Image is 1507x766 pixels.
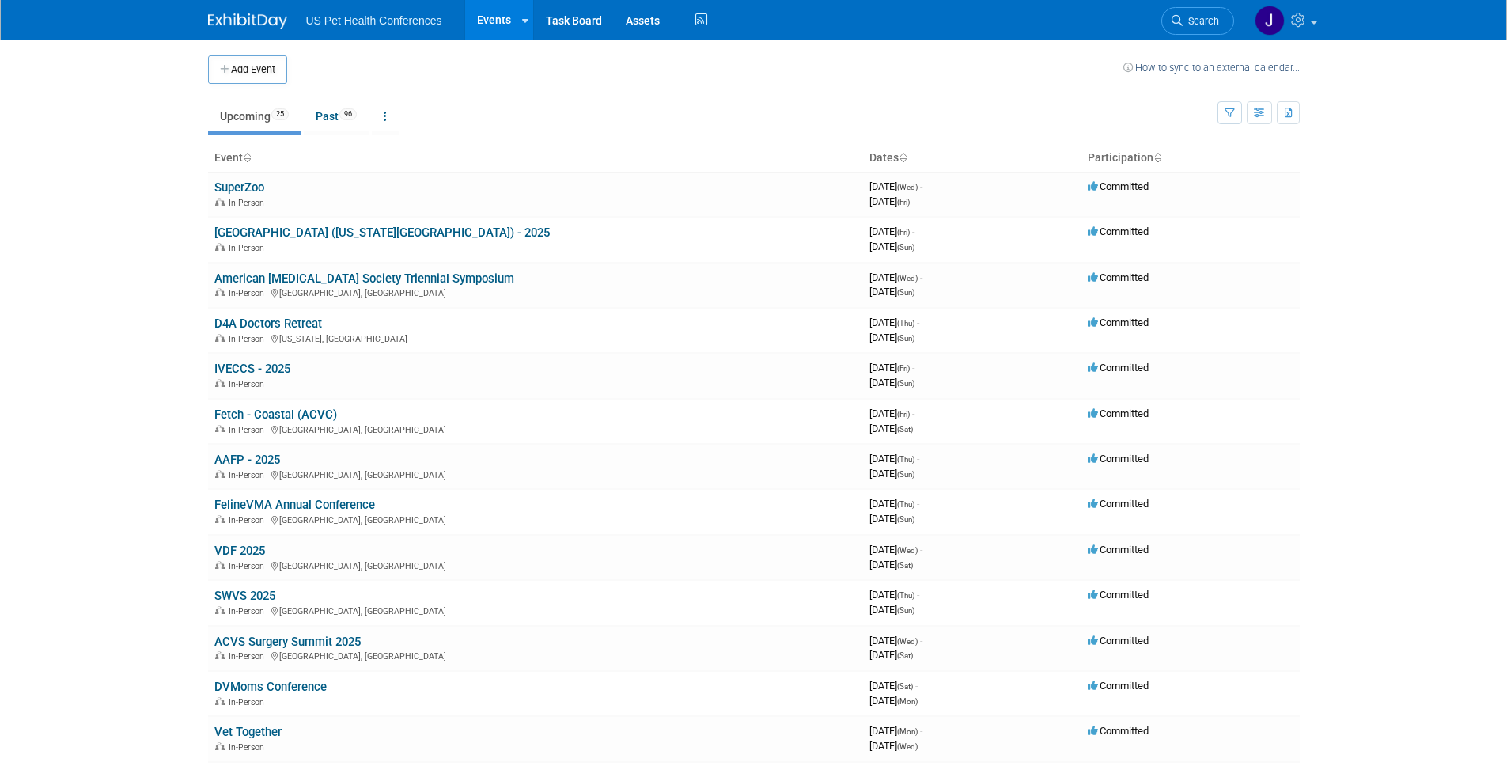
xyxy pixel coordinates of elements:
span: Committed [1088,635,1149,647]
span: - [917,498,919,510]
span: Committed [1088,725,1149,737]
span: [DATE] [869,604,914,616]
div: [GEOGRAPHIC_DATA], [GEOGRAPHIC_DATA] [214,559,857,571]
span: (Fri) [897,410,910,419]
a: How to sync to an external calendar... [1123,62,1300,74]
span: US Pet Health Conferences [306,14,442,27]
span: Committed [1088,271,1149,283]
span: (Fri) [897,228,910,237]
span: Search [1183,15,1219,27]
span: [DATE] [869,680,918,692]
img: In-Person Event [215,606,225,614]
div: [GEOGRAPHIC_DATA], [GEOGRAPHIC_DATA] [214,513,857,525]
span: (Sat) [897,651,913,660]
span: (Sun) [897,379,914,388]
span: In-Person [229,379,269,389]
a: Past96 [304,101,369,131]
span: - [920,271,922,283]
span: In-Person [229,651,269,662]
a: Sort by Event Name [243,151,251,164]
span: (Sun) [897,515,914,524]
img: In-Person Event [215,470,225,478]
a: Sort by Participation Type [1153,151,1161,164]
span: [DATE] [869,241,914,252]
img: In-Person Event [215,515,225,523]
span: Committed [1088,317,1149,328]
span: - [912,408,914,419]
a: D4A Doctors Retreat [214,317,322,331]
th: Participation [1081,145,1300,172]
span: 25 [271,108,289,120]
span: In-Person [229,198,269,208]
span: Committed [1088,362,1149,374]
span: (Sun) [897,334,914,343]
img: In-Person Event [215,379,225,387]
span: (Sun) [897,606,914,615]
span: [DATE] [869,635,922,647]
a: IVECCS - 2025 [214,362,290,376]
span: Committed [1088,226,1149,237]
span: (Sat) [897,682,913,691]
span: [DATE] [869,544,922,556]
a: Upcoming25 [208,101,301,131]
span: (Sun) [897,288,914,297]
a: FelineVMA Annual Conference [214,498,375,512]
span: In-Person [229,742,269,753]
span: [DATE] [869,453,919,465]
span: [DATE] [869,725,922,737]
span: [DATE] [869,589,919,601]
span: 96 [339,108,357,120]
div: [GEOGRAPHIC_DATA], [GEOGRAPHIC_DATA] [214,423,857,435]
span: (Sat) [897,425,913,434]
span: In-Person [229,606,269,616]
span: [DATE] [869,377,914,389]
img: Jessica Ocampo [1255,6,1285,36]
span: (Thu) [897,455,914,464]
span: (Sat) [897,561,913,570]
img: In-Person Event [215,288,225,296]
span: [DATE] [869,513,914,525]
img: In-Person Event [215,425,225,433]
span: Committed [1088,408,1149,419]
span: Committed [1088,180,1149,192]
span: - [920,725,922,737]
span: In-Person [229,515,269,525]
div: [GEOGRAPHIC_DATA], [GEOGRAPHIC_DATA] [214,468,857,480]
th: Event [208,145,863,172]
span: In-Person [229,697,269,707]
span: - [912,362,914,374]
a: American [MEDICAL_DATA] Society Triennial Symposium [214,271,514,286]
span: Committed [1088,544,1149,556]
span: [DATE] [869,468,914,480]
span: - [912,226,914,237]
span: (Sun) [897,243,914,252]
span: - [917,453,919,465]
span: (Sun) [897,470,914,479]
div: [GEOGRAPHIC_DATA], [GEOGRAPHIC_DATA] [214,286,857,298]
span: - [920,544,922,556]
span: Committed [1088,498,1149,510]
span: (Wed) [897,546,918,555]
span: [DATE] [869,498,919,510]
span: [DATE] [869,317,919,328]
span: (Thu) [897,319,914,328]
span: In-Person [229,288,269,298]
div: [US_STATE], [GEOGRAPHIC_DATA] [214,332,857,344]
span: In-Person [229,425,269,435]
span: (Fri) [897,198,910,207]
span: Committed [1088,589,1149,601]
span: [DATE] [869,740,918,752]
img: In-Person Event [215,742,225,750]
a: SuperZoo [214,180,264,195]
span: In-Person [229,561,269,571]
img: In-Person Event [215,697,225,705]
span: (Wed) [897,183,918,191]
span: (Thu) [897,591,914,600]
span: [DATE] [869,332,914,343]
img: In-Person Event [215,198,225,206]
th: Dates [863,145,1081,172]
span: [DATE] [869,195,910,207]
a: Vet Together [214,725,282,739]
span: Committed [1088,453,1149,465]
span: [DATE] [869,559,913,571]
